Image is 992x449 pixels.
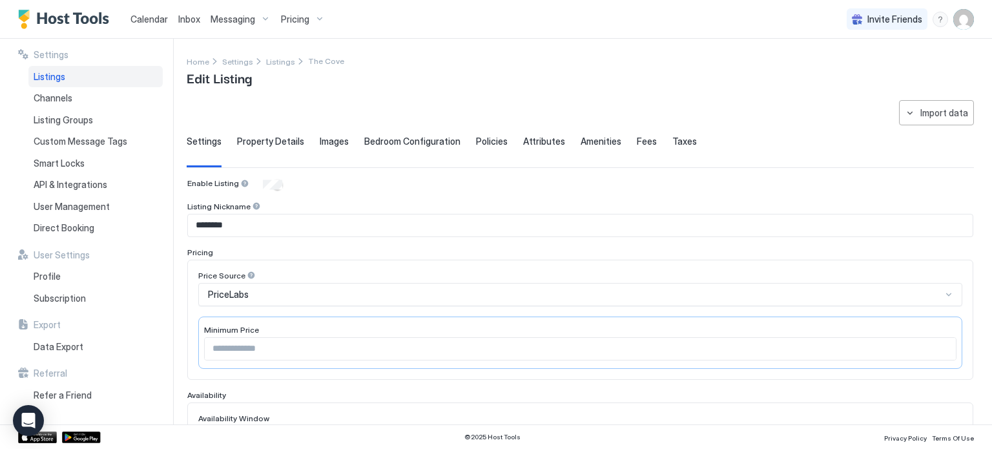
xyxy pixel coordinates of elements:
span: Availability [187,390,226,400]
a: App Store [18,432,57,443]
a: Calendar [130,12,168,26]
a: Listings [266,54,295,68]
input: Input Field [205,338,956,360]
div: User profile [953,9,974,30]
span: Privacy Policy [884,434,927,442]
a: User Management [28,196,163,218]
span: Smart Locks [34,158,85,169]
span: © 2025 Host Tools [464,433,521,441]
a: Smart Locks [28,152,163,174]
span: Pricing [281,14,309,25]
span: Settings [222,57,253,67]
span: Listing Groups [34,114,93,126]
span: Calendar [130,14,168,25]
span: Property Details [237,136,304,147]
span: Attributes [523,136,565,147]
span: Refer a Friend [34,390,92,401]
span: User Settings [34,249,90,261]
a: Data Export [28,336,163,358]
a: Listing Groups [28,109,163,131]
a: API & Integrations [28,174,163,196]
span: Channels [34,92,72,104]
span: Bedroom Configuration [364,136,460,147]
span: Subscription [34,293,86,304]
span: Listings [34,71,65,83]
span: Export [34,319,61,331]
span: Breadcrumb [308,56,344,66]
span: Terms Of Use [932,434,974,442]
span: Data Export [34,341,83,353]
a: Terms Of Use [932,430,974,444]
span: Referral [34,368,67,379]
a: Settings [222,54,253,68]
span: Policies [476,136,508,147]
a: Privacy Policy [884,430,927,444]
span: Listings [266,57,295,67]
span: Profile [34,271,61,282]
span: Custom Message Tags [34,136,127,147]
span: Minimum Price [204,325,259,335]
span: Settings [187,136,222,147]
span: Settings [34,49,68,61]
span: Fees [637,136,657,147]
div: Breadcrumb [187,54,209,68]
span: Images [320,136,349,147]
span: API & Integrations [34,179,107,191]
a: Host Tools Logo [18,10,115,29]
span: Messaging [211,14,255,25]
div: Open Intercom Messenger [13,405,44,436]
span: Home [187,57,209,67]
span: Enable Listing [187,178,239,188]
span: Amenities [581,136,621,147]
div: Breadcrumb [266,54,295,68]
input: Input Field [188,214,973,236]
span: Availability Window [198,413,269,423]
span: PriceLabs [208,289,249,300]
span: Price Source [198,271,245,280]
a: Inbox [178,12,200,26]
span: Edit Listing [187,68,252,87]
a: Direct Booking [28,217,163,239]
span: Pricing [187,247,213,257]
a: Refer a Friend [28,384,163,406]
a: Home [187,54,209,68]
div: Breadcrumb [222,54,253,68]
span: Taxes [672,136,697,147]
a: Custom Message Tags [28,131,163,152]
a: Profile [28,266,163,287]
span: Listing Nickname [187,202,251,211]
span: Invite Friends [867,14,922,25]
button: Import data [899,100,974,125]
span: User Management [34,201,110,213]
a: Channels [28,87,163,109]
div: menu [933,12,948,27]
a: Subscription [28,287,163,309]
div: Import data [920,106,968,120]
a: Listings [28,66,163,88]
span: Inbox [178,14,200,25]
a: Google Play Store [62,432,101,443]
span: Direct Booking [34,222,94,234]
